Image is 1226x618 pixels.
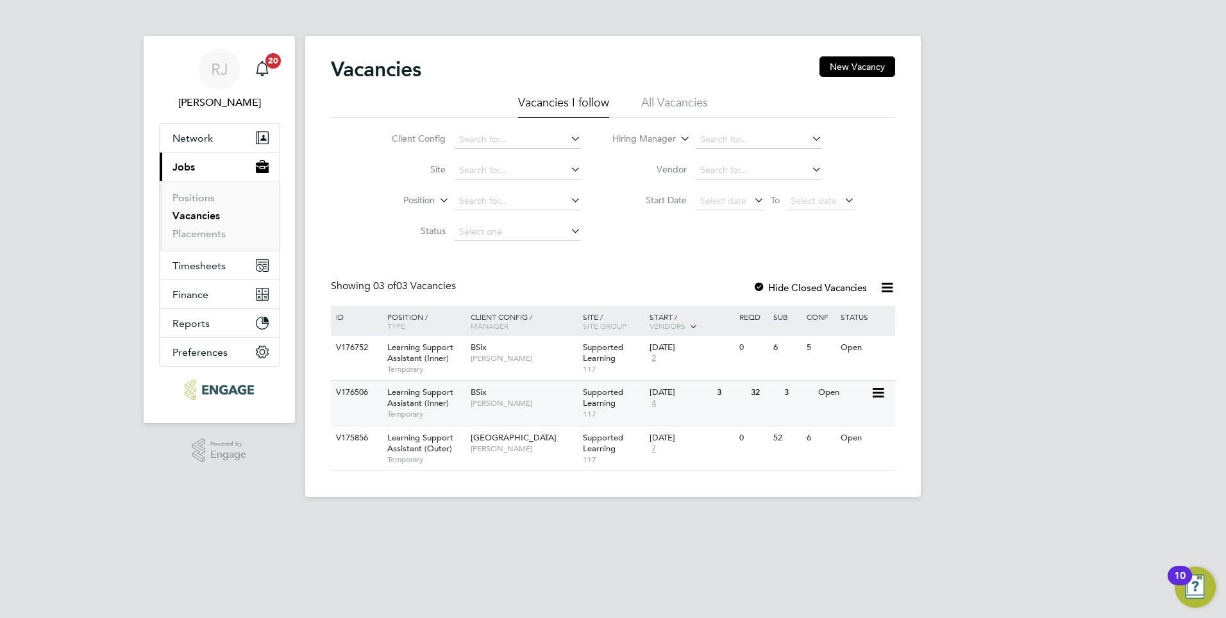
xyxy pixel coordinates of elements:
span: [PERSON_NAME] [471,398,576,408]
div: 6 [803,426,837,450]
div: Open [837,426,893,450]
span: Temporary [387,455,464,465]
div: [DATE] [650,387,710,398]
button: Finance [160,280,279,308]
div: V176752 [333,336,378,360]
span: 117 [583,455,644,465]
span: 20 [265,53,281,69]
div: [DATE] [650,433,733,444]
span: Supported Learning [583,432,623,454]
span: [PERSON_NAME] [471,353,576,363]
div: Status [837,306,893,328]
span: Select date [791,195,837,206]
label: Vendor [613,163,687,175]
button: Network [160,124,279,152]
div: 6 [770,336,803,360]
span: Type [387,321,405,331]
label: Position [361,194,435,207]
div: 10 [1174,576,1186,592]
div: 0 [736,336,769,360]
span: Powered by [210,438,246,449]
label: Status [372,225,446,237]
img: ncclondon-logo-retina.png [185,380,253,400]
input: Search for... [696,162,822,180]
button: Reports [160,309,279,337]
span: Network [172,132,213,144]
span: Site Group [583,321,626,331]
div: Site / [580,306,647,337]
div: 32 [748,381,781,405]
span: Preferences [172,346,228,358]
input: Search for... [696,131,822,149]
span: 117 [583,409,644,419]
div: Client Config / [467,306,580,337]
button: New Vacancy [819,56,895,77]
div: Open [837,336,893,360]
h2: Vacancies [331,56,421,82]
span: BSix [471,387,487,397]
button: Timesheets [160,251,279,280]
span: Select date [700,195,746,206]
span: 2 [650,353,658,364]
span: 7 [650,444,658,455]
a: Placements [172,228,226,240]
button: Open Resource Center, 10 new notifications [1175,567,1216,608]
span: Finance [172,288,208,301]
span: Temporary [387,409,464,419]
div: Reqd [736,306,769,328]
div: 3 [714,381,747,405]
li: All Vacancies [641,95,708,118]
span: Temporary [387,364,464,374]
span: Learning Support Assistant (Outer) [387,432,453,454]
a: Vacancies [172,210,220,222]
div: Sub [770,306,803,328]
div: 0 [736,426,769,450]
a: 20 [249,49,275,90]
div: Position / [378,306,467,337]
span: To [767,192,784,208]
input: Search for... [455,192,581,210]
span: Vendors [650,321,685,331]
nav: Main navigation [144,36,295,423]
input: Select one [455,223,581,241]
span: Engage [210,449,246,460]
span: Jobs [172,161,195,173]
div: 52 [770,426,803,450]
span: BSix [471,342,487,353]
span: 03 of [373,280,396,292]
input: Search for... [455,131,581,149]
a: RJ[PERSON_NAME] [159,49,280,110]
span: [GEOGRAPHIC_DATA] [471,432,557,443]
a: Go to home page [159,380,280,400]
span: Supported Learning [583,387,623,408]
div: Conf [803,306,837,328]
li: Vacancies I follow [518,95,609,118]
span: 03 Vacancies [373,280,456,292]
label: Hiring Manager [602,133,676,146]
a: Powered byEngage [192,438,247,463]
input: Search for... [455,162,581,180]
span: 117 [583,364,644,374]
label: Client Config [372,133,446,144]
label: Hide Closed Vacancies [753,281,867,294]
div: [DATE] [650,342,733,353]
div: ID [333,306,378,328]
span: Timesheets [172,260,226,272]
div: V175856 [333,426,378,450]
label: Start Date [613,194,687,206]
span: Reports [172,317,210,330]
div: Jobs [160,181,279,251]
div: Open [815,381,871,405]
span: Rachel Johnson [159,95,280,110]
span: [PERSON_NAME] [471,444,576,454]
button: Jobs [160,153,279,181]
span: Learning Support Assistant (Inner) [387,342,453,363]
a: Positions [172,192,215,204]
label: Site [372,163,446,175]
span: Learning Support Assistant (Inner) [387,387,453,408]
div: V176506 [333,381,378,405]
span: 4 [650,398,658,409]
span: Manager [471,321,508,331]
div: 3 [781,381,814,405]
div: Start / [646,306,736,338]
